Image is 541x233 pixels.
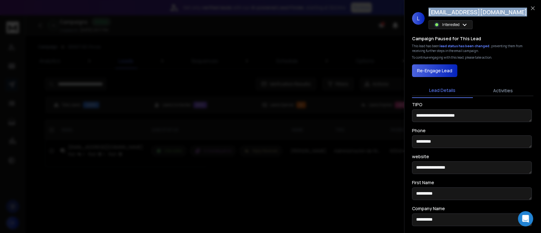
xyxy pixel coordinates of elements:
div: This lead has been , preventing them from receiving further steps in the email campaign. [412,44,533,53]
span: lead status has been changed [440,44,490,48]
button: Activities [473,84,534,98]
h1: [EMAIL_ADDRESS][DOMAIN_NAME] [428,8,527,16]
label: First Name [412,180,434,185]
label: Company Name [412,206,445,211]
p: To continue engaging with this lead, please take action. [412,55,492,60]
span: L [412,12,425,25]
label: TIPO [412,102,422,107]
button: Re-Engage Lead [412,64,457,77]
label: Phone [412,128,426,133]
div: Open Intercom Messenger [518,211,533,226]
h3: Campaign Paused for This Lead [412,36,481,42]
button: Lead Details [412,83,473,98]
label: website [412,154,429,159]
p: Interested [442,22,460,27]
